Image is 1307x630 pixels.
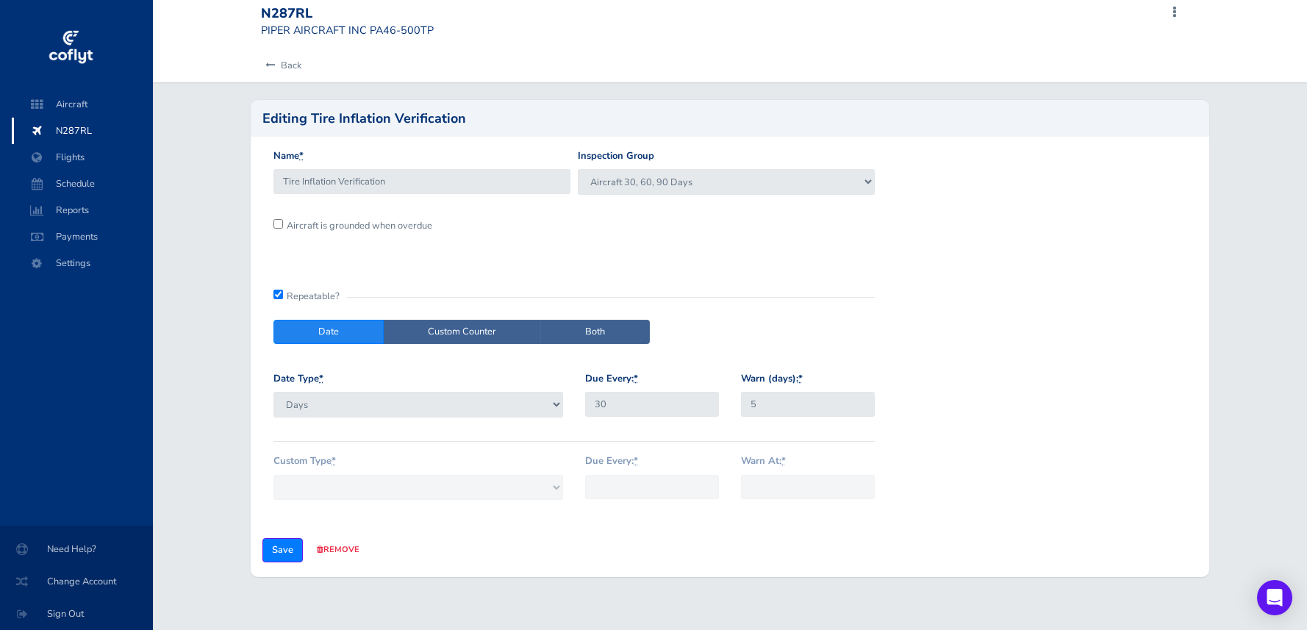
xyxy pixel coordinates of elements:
span: Change Account [18,568,135,595]
div: Aircraft is grounded when overdue [270,218,574,233]
div: Open Intercom Messenger [1257,580,1292,615]
abbr: required [781,454,786,468]
abbr: required [634,372,638,385]
span: Sign Out [18,601,135,627]
label: Custom Type [273,454,336,469]
label: Name [273,148,304,164]
label: Warn (days): [741,371,803,387]
abbr: required [634,454,638,468]
abbr: required [319,372,323,385]
span: N287RL [26,118,138,144]
abbr: required [798,372,803,385]
label: Date Type [273,371,323,387]
img: coflyt logo [46,26,95,70]
input: Save [262,538,303,562]
span: Aircraft [26,91,138,118]
span: Flights [26,144,138,171]
span: Settings [26,250,138,276]
label: Date [273,320,384,344]
span: Schedule [26,171,138,197]
span: Need Help? [18,536,135,562]
label: Due Every: [585,371,638,387]
label: Warn At: [741,454,786,469]
label: Both [540,320,650,344]
abbr: required [299,149,304,162]
label: Inspection Group [578,148,654,164]
label: Custom Counter [383,320,541,344]
span: Payments [26,223,138,250]
h2: Editing Tire Inflation Verification [262,112,466,125]
small: PIPER AIRCRAFT INC PA46-500TP [261,23,434,37]
a: remove [317,544,359,555]
a: Back [261,49,301,82]
abbr: required [332,454,336,468]
div: N287RL [261,6,434,22]
span: Reports [26,197,138,223]
div: Repeatable? [273,289,875,297]
label: Due Every: [585,454,638,469]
